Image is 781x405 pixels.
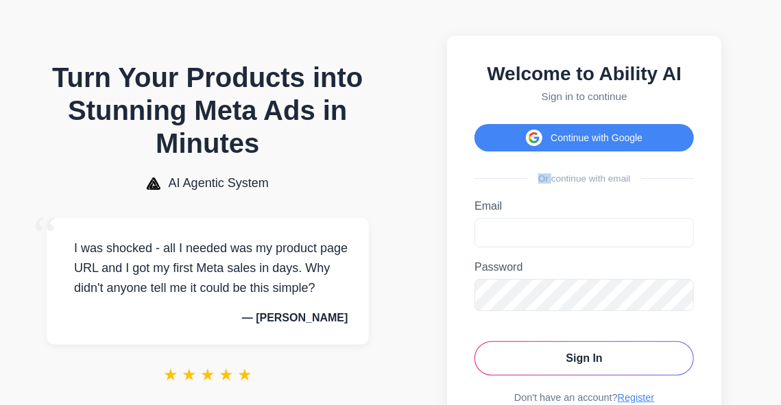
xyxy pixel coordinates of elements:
[163,365,178,384] span: ★
[67,312,348,324] p: — [PERSON_NAME]
[474,200,694,212] label: Email
[474,124,694,151] button: Continue with Google
[182,365,197,384] span: ★
[474,63,694,85] h2: Welcome to Ability AI
[47,61,369,160] h1: Turn Your Products into Stunning Meta Ads in Minutes
[169,176,269,191] span: AI Agentic System
[219,365,234,384] span: ★
[474,261,694,273] label: Password
[200,365,215,384] span: ★
[474,90,694,102] p: Sign in to continue
[67,238,348,297] p: I was shocked - all I needed was my product page URL and I got my first Meta sales in days. Why d...
[474,173,694,184] div: Or continue with email
[33,204,58,267] span: “
[237,365,252,384] span: ★
[147,177,160,190] img: AI Agentic System Logo
[474,392,694,403] div: Don't have an account?
[474,341,694,376] button: Sign In
[618,392,655,403] a: Register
